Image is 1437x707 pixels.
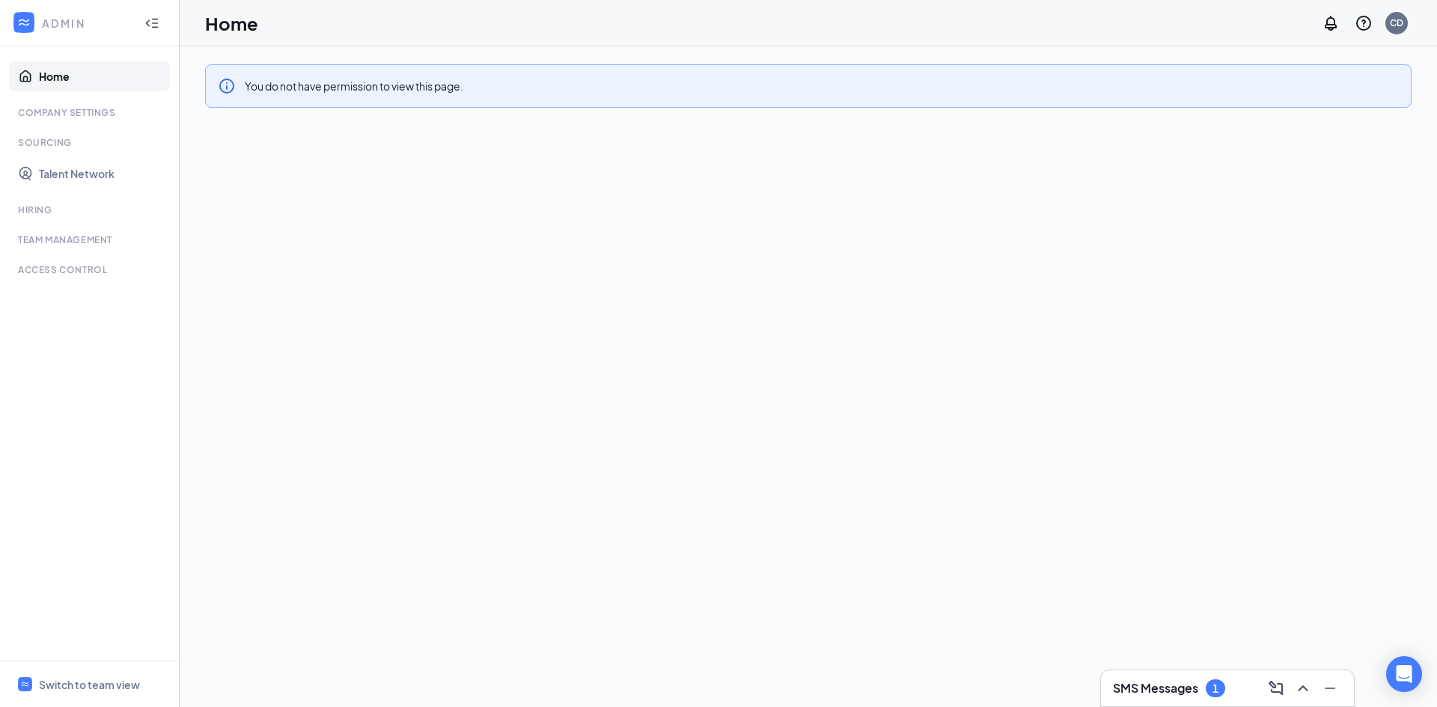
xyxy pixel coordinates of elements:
div: Switch to team view [39,677,140,692]
div: 1 [1212,682,1218,695]
button: ComposeMessage [1264,676,1288,700]
div: Team Management [18,233,164,246]
div: Open Intercom Messenger [1386,656,1422,692]
button: ChevronUp [1291,676,1315,700]
div: ADMIN [42,16,131,31]
div: Hiring [18,203,164,216]
div: Access control [18,263,164,276]
div: You do not have permission to view this page. [245,77,463,94]
svg: QuestionInfo [1355,14,1373,32]
h3: SMS Messages [1113,680,1198,697]
svg: ComposeMessage [1267,679,1285,697]
svg: WorkstreamLogo [16,15,31,30]
a: Home [39,61,167,91]
svg: Info [218,77,236,95]
button: Minimize [1318,676,1342,700]
svg: Notifications [1322,14,1340,32]
svg: Minimize [1321,679,1339,697]
div: CD [1390,16,1403,29]
a: Talent Network [39,159,167,189]
svg: WorkstreamLogo [20,679,30,689]
div: Company Settings [18,106,164,119]
svg: ChevronUp [1294,679,1312,697]
svg: Collapse [144,16,159,31]
div: Sourcing [18,136,164,149]
h1: Home [205,10,258,36]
